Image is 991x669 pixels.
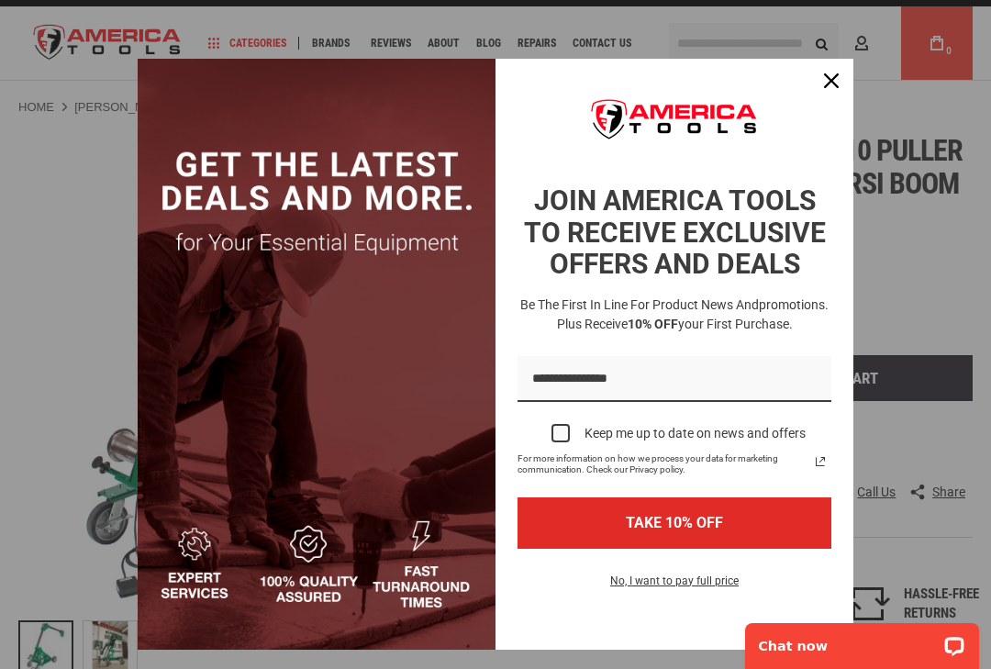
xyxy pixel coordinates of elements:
iframe: LiveChat chat widget [733,611,991,669]
strong: 10% OFF [628,317,678,331]
svg: link icon [809,451,831,473]
span: promotions. Plus receive your first purchase. [557,297,830,331]
input: Email field [518,356,831,403]
button: TAKE 10% OFF [518,497,831,548]
button: Close [809,59,853,103]
div: Keep me up to date on news and offers [585,426,806,441]
svg: close icon [824,73,839,88]
strong: JOIN AMERICA TOOLS TO RECEIVE EXCLUSIVE OFFERS AND DEALS [524,184,826,280]
a: Read our Privacy Policy [809,451,831,473]
span: For more information on how we process your data for marketing communication. Check our Privacy p... [518,453,809,475]
h3: Be the first in line for product news and [514,295,835,334]
button: No, I want to pay full price [596,571,753,602]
